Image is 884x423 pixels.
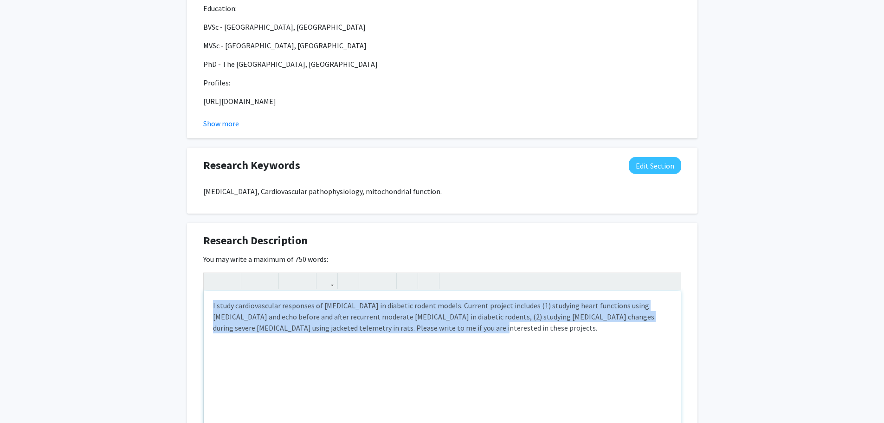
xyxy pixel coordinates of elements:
[206,273,222,289] button: Undo (Ctrl + Z)
[420,273,437,289] button: Insert horizontal rule
[260,273,276,289] button: Emphasis (Ctrl + I)
[203,96,681,107] p: [URL][DOMAIN_NAME]
[203,118,239,129] button: Show more
[203,77,681,88] p: Profiles:
[378,273,394,289] button: Ordered list
[340,273,356,289] button: Insert Image
[361,273,378,289] button: Unordered list
[281,273,297,289] button: Superscript
[203,40,681,51] p: MVSc - [GEOGRAPHIC_DATA], [GEOGRAPHIC_DATA]
[399,273,415,289] button: Remove format
[244,273,260,289] button: Strong (Ctrl + B)
[203,254,328,265] label: You may write a maximum of 750 words:
[297,273,314,289] button: Subscript
[629,157,681,174] button: Edit Research Keywords
[319,273,335,289] button: Link
[203,157,300,174] span: Research Keywords
[203,59,681,70] p: PhD - The [GEOGRAPHIC_DATA], [GEOGRAPHIC_DATA]
[203,21,681,33] p: BVSc - [GEOGRAPHIC_DATA], [GEOGRAPHIC_DATA]
[203,186,681,197] p: [MEDICAL_DATA], Cardiovascular pathophysiology, mitochondrial function.
[203,3,681,14] p: Education:
[213,300,671,333] p: I study cardiovascular responses of [MEDICAL_DATA] in diabetic rodent models. Current project inc...
[662,273,678,289] button: Fullscreen
[222,273,239,289] button: Redo (Ctrl + Y)
[7,381,39,416] iframe: Chat
[203,232,308,249] span: Research Description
